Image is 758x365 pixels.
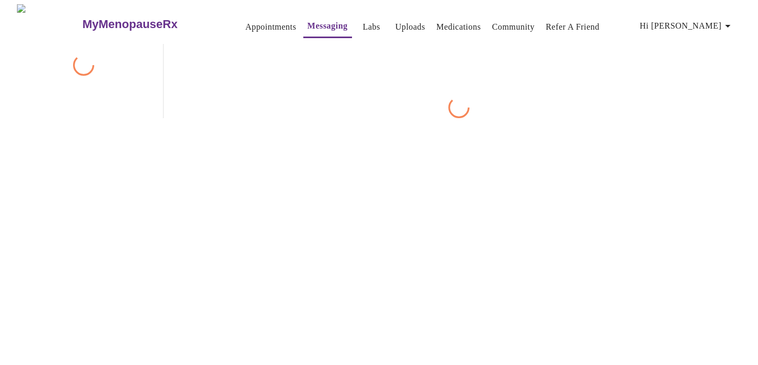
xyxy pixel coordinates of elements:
button: Uploads [391,16,430,38]
button: Medications [432,16,485,38]
button: Labs [355,16,389,38]
button: Appointments [241,16,300,38]
button: Hi [PERSON_NAME] [636,15,738,37]
a: MyMenopauseRx [81,6,220,43]
a: Refer a Friend [546,20,600,34]
a: Labs [363,20,380,34]
a: Medications [436,20,481,34]
a: Messaging [308,19,348,33]
span: Hi [PERSON_NAME] [640,19,734,33]
button: Messaging [303,15,352,38]
a: Uploads [395,20,426,34]
a: Community [492,20,535,34]
button: Community [488,16,539,38]
a: Appointments [245,20,296,34]
button: Refer a Friend [542,16,604,38]
h3: MyMenopauseRx [83,17,178,31]
img: MyMenopauseRx Logo [17,4,81,44]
